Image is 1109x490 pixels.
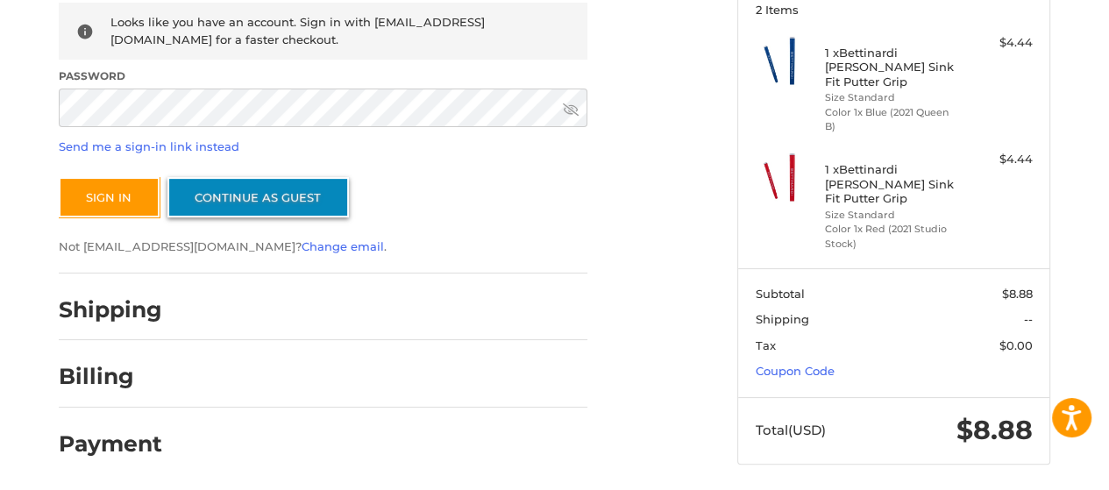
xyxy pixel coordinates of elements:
a: Continue as guest [167,177,349,217]
span: Tax [756,338,776,352]
span: $0.00 [999,338,1033,352]
li: Color 1x Red (2021 Studio Stock) [825,222,959,251]
div: $4.44 [963,34,1033,52]
span: Looks like you have an account. Sign in with [EMAIL_ADDRESS][DOMAIN_NAME] for a faster checkout. [110,15,485,46]
label: Password [59,68,587,84]
span: $8.88 [1002,287,1033,301]
span: Subtotal [756,287,805,301]
p: Not [EMAIL_ADDRESS][DOMAIN_NAME]? . [59,238,587,256]
h2: Billing [59,363,161,390]
h2: Payment [59,430,162,458]
h4: 1 x Bettinardi [PERSON_NAME] Sink Fit Putter Grip [825,162,959,205]
div: $4.44 [963,151,1033,168]
a: Coupon Code [756,364,835,378]
li: Size Standard [825,208,959,223]
h2: Shipping [59,296,162,323]
li: Color 1x Blue (2021 Queen B) [825,105,959,134]
h3: 2 Items [756,3,1033,17]
span: $8.88 [956,414,1033,446]
a: Send me a sign-in link instead [59,139,239,153]
span: Shipping [756,312,809,326]
span: Total (USD) [756,422,826,438]
h4: 1 x Bettinardi [PERSON_NAME] Sink Fit Putter Grip [825,46,959,89]
li: Size Standard [825,90,959,105]
button: Sign In [59,177,160,217]
span: -- [1024,312,1033,326]
a: Change email [302,239,384,253]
